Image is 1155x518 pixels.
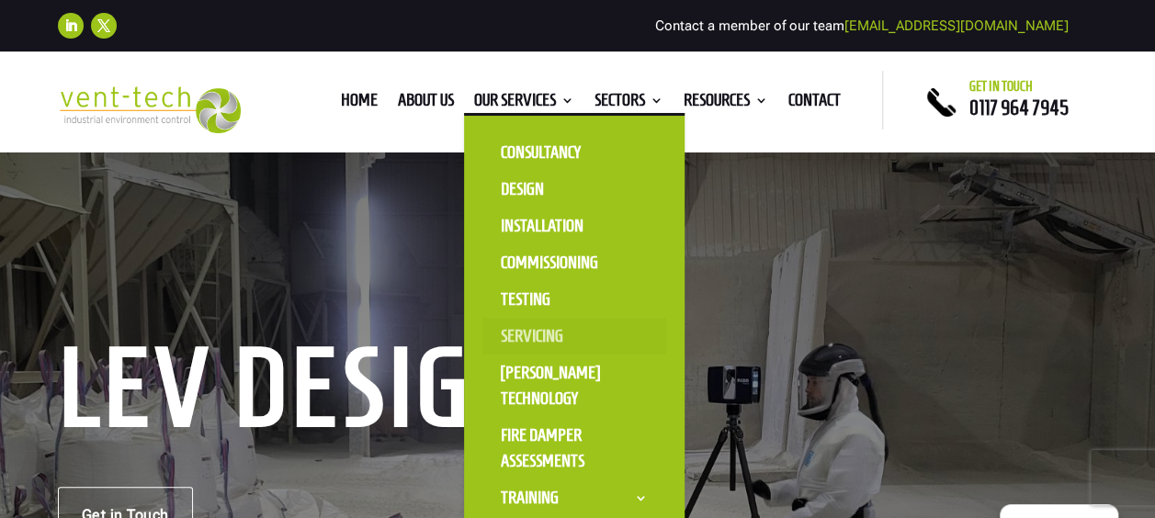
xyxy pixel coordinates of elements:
img: 2023-09-27T08_35_16.549ZVENT-TECH---Clear-background [58,86,241,133]
a: 0117 964 7945 [969,96,1069,118]
a: Fire Damper Assessments [482,417,666,479]
a: About us [398,94,454,114]
a: Testing [482,281,666,318]
a: Follow on LinkedIn [58,13,84,39]
a: Home [341,94,378,114]
a: Our Services [474,94,574,114]
a: Training [482,479,666,516]
a: Design [482,171,666,208]
a: Resources [684,94,768,114]
a: Follow on X [91,13,117,39]
a: Sectors [594,94,663,114]
span: Contact a member of our team [655,17,1069,34]
a: Servicing [482,318,666,355]
a: [PERSON_NAME] Technology [482,355,666,417]
h1: LEV Design [58,343,545,441]
a: [EMAIL_ADDRESS][DOMAIN_NAME] [844,17,1069,34]
span: Get in touch [969,79,1033,94]
a: Commissioning [482,244,666,281]
a: Contact [788,94,841,114]
a: Installation [482,208,666,244]
a: Consultancy [482,134,666,171]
